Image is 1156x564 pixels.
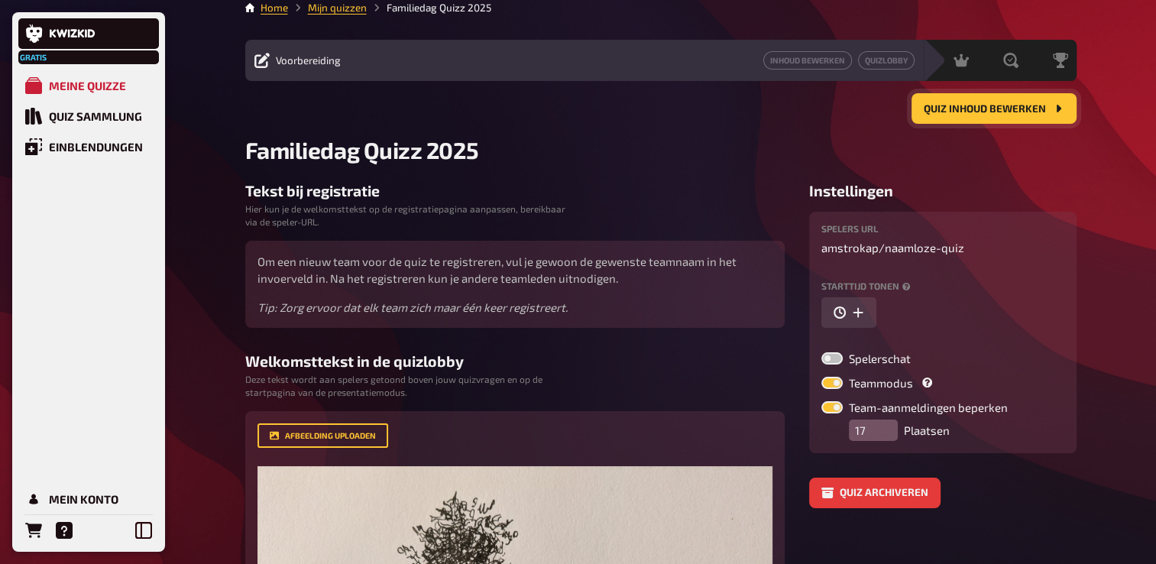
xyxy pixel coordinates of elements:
label: Team-aanmeldingen beperken [821,401,1008,413]
span: Quiz inhoud bewerken [924,104,1046,115]
div: Plaatsen [849,420,950,441]
div: Meine Quizze [49,79,126,92]
i: Tip: Zorg ervoor dat elk team zich maar één keer registreert. [257,300,568,314]
p: Om een nieuw team voor de quiz te registreren, vul je gewoon de gewenste teamnaam in het invoerve... [257,253,772,287]
label: Teammodus [821,377,936,389]
a: Mein Konto [18,484,159,514]
a: Einblendungen [18,131,159,162]
a: Inhoud bewerken [763,51,852,70]
small: Hier kun je de welkomsttekst op de registratiepagina aanpassen, bereikbaar via de speler-URL. [245,203,569,229]
a: Mijn quizzen [308,2,367,14]
a: Quiz Sammlung [18,101,159,131]
a: Hilfe [49,515,79,546]
h3: Tekst bij registratie [245,182,785,199]
a: Quizlobby [858,51,915,70]
small: Deze tekst wordt aan spelers getoond boven jouw quizvragen en op de startpagina van de presentati... [245,373,569,399]
span: Voorbereiding [276,54,341,66]
a: Bestellungen [18,515,49,546]
span: Familiedag Quizz 2025 [245,136,479,164]
div: Quiz Sammlung [49,109,142,123]
label: Spelerschat [821,352,911,365]
button: Afbeelding uploaden [257,423,388,448]
h3: Instellingen [809,182,1077,199]
div: Einblendungen [49,140,143,154]
p: amstrokap / [821,239,1064,257]
h3: Welkomsttekst in de quizlobby [245,352,785,370]
span: Gratis [20,53,47,62]
label: Spelers URL [821,224,1064,233]
label: Starttijd tonen [821,281,1064,291]
button: Quiz archiveren [809,478,941,508]
button: Quiz inhoud bewerken [912,93,1077,124]
span: naamloze-quiz [885,239,964,257]
a: Home [261,2,288,14]
div: Mein Konto [49,492,118,506]
a: Meine Quizze [18,70,159,101]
